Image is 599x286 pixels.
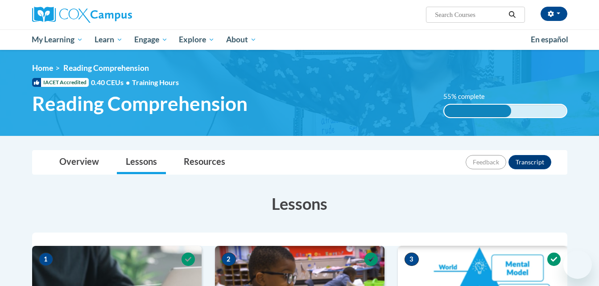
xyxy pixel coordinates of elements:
a: Cox Campus [32,7,202,23]
a: Lessons [117,151,166,174]
span: Explore [179,34,215,45]
span: Learn [95,34,123,45]
span: Reading Comprehension [32,92,248,115]
iframe: Button to launch messaging window [563,250,592,279]
span: Training Hours [132,78,179,86]
a: Home [32,63,53,73]
a: Overview [50,151,108,174]
a: Resources [175,151,234,174]
button: Account Settings [541,7,567,21]
button: Feedback [466,155,506,169]
a: Learn [89,29,128,50]
a: My Learning [26,29,89,50]
div: Main menu [19,29,581,50]
a: Engage [128,29,174,50]
span: IACET Accredited [32,78,89,87]
label: 55% complete [443,92,495,102]
img: Cox Campus [32,7,132,23]
div: 55% complete [444,105,511,117]
button: Search [505,9,519,20]
input: Search Courses [434,9,505,20]
span: 3 [405,253,419,266]
span: En español [531,35,568,44]
a: Explore [173,29,220,50]
span: Reading Comprehension [63,63,149,73]
button: Transcript [508,155,551,169]
span: 0.40 CEUs [91,78,132,87]
span: About [226,34,256,45]
span: Engage [134,34,168,45]
span: 1 [39,253,53,266]
a: About [220,29,262,50]
a: En español [525,30,574,49]
h3: Lessons [32,192,567,215]
span: • [126,78,130,86]
span: My Learning [32,34,83,45]
span: 2 [222,253,236,266]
